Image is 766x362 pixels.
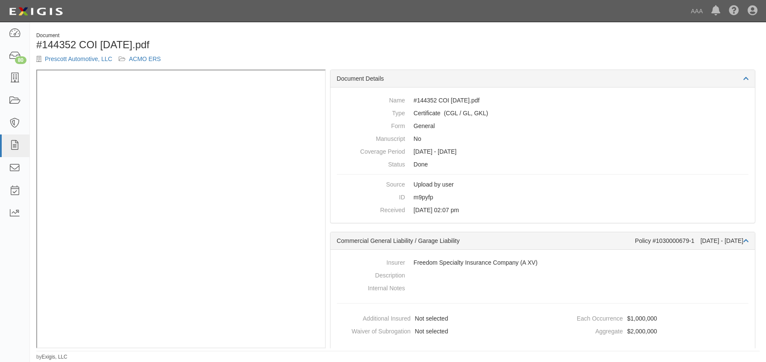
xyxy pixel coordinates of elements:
[129,55,161,62] a: ACMO ERS
[36,353,67,361] small: by
[337,178,405,189] dt: Source
[729,6,739,16] i: Help Center - Complianz
[334,312,539,325] dd: Not selected
[36,39,392,50] h1: #144352 COI [DATE].pdf
[337,191,405,201] dt: ID
[36,32,392,39] div: Document
[337,94,405,105] dt: Name
[337,120,405,130] dt: Form
[337,204,748,216] dd: [DATE] 02:07 pm
[546,325,751,338] dd: $2,000,000
[337,107,748,120] dd: Commercial General Liability / Garage Liability Garage Keepers Liability
[337,145,405,156] dt: Coverage Period
[42,354,67,360] a: Exigis, LLC
[337,204,405,214] dt: Received
[330,70,755,88] div: Document Details
[45,55,112,62] a: Prescott Automotive, LLC
[337,158,405,169] dt: Status
[15,56,26,64] div: 80
[337,256,748,269] dd: Freedom Specialty Insurance Company (A XV)
[334,325,411,336] dt: Waiver of Subrogation
[337,236,635,245] div: Commercial General Liability / Garage Liability
[337,145,748,158] dd: [DATE] - [DATE]
[337,282,405,292] dt: Internal Notes
[337,158,748,171] dd: Done
[6,4,65,19] img: logo-5460c22ac91f19d4615b14bd174203de0afe785f0fc80cf4dbbc73dc1793850b.png
[337,94,748,107] dd: #144352 COI [DATE].pdf
[546,312,751,325] dd: $1,000,000
[337,132,748,145] dd: No
[337,256,405,267] dt: Insurer
[635,236,748,245] div: Policy #1030000679-1 [DATE] - [DATE]
[687,3,707,20] a: AAA
[337,107,405,117] dt: Type
[334,312,411,323] dt: Additional Insured
[334,325,539,338] dd: Not selected
[337,191,748,204] dd: m9pyfp
[337,120,748,132] dd: General
[337,269,405,280] dt: Description
[546,325,623,336] dt: Aggregate
[546,312,623,323] dt: Each Occurrence
[337,132,405,143] dt: Manuscript
[337,178,748,191] dd: Upload by user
